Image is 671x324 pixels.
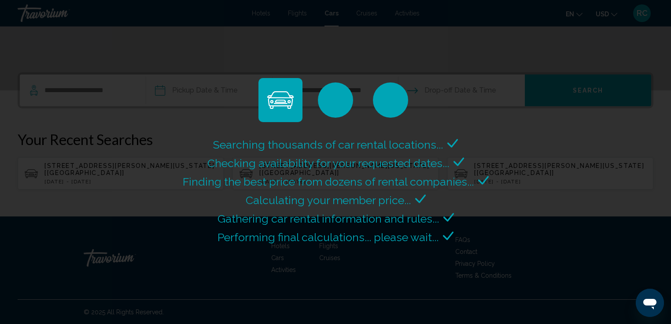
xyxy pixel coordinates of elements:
[218,212,439,225] span: Gathering car rental information and rules...
[183,175,474,188] span: Finding the best price from dozens of rental companies...
[207,156,449,170] span: Checking availability for your requested dates...
[218,231,439,244] span: Performing final calculations... please wait...
[246,194,411,207] span: Calculating your member price...
[636,289,664,317] iframe: Button to launch messaging window
[213,138,443,151] span: Searching thousands of car rental locations...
